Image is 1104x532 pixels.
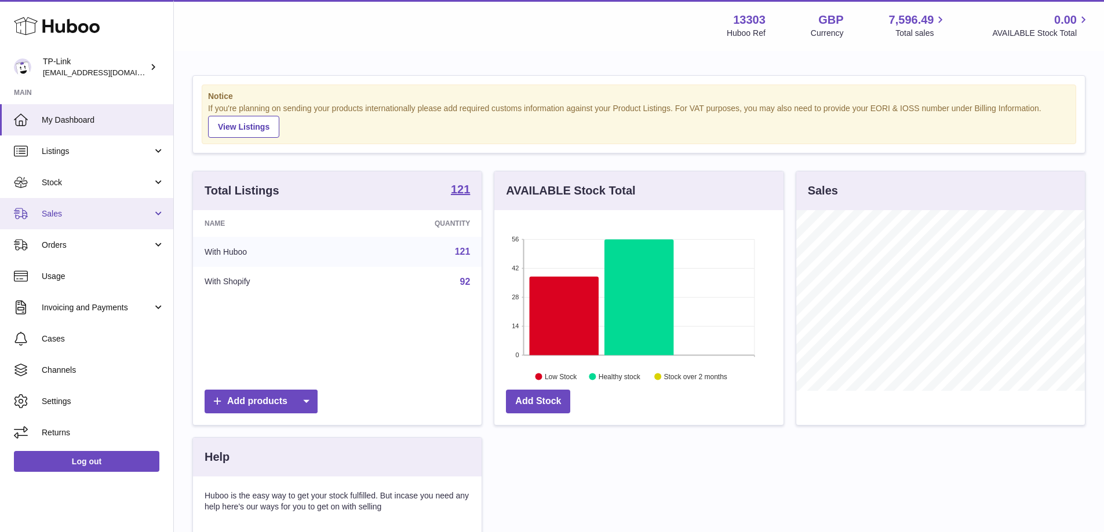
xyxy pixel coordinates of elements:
span: Stock [42,177,152,188]
h3: Help [205,449,229,465]
span: AVAILABLE Stock Total [992,28,1090,39]
span: 7,596.49 [889,12,934,28]
span: Channels [42,365,165,376]
span: Usage [42,271,165,282]
a: 121 [455,247,471,256]
span: 0.00 [1054,12,1077,28]
img: gaby.chen@tp-link.com [14,58,31,76]
td: With Shopify [193,267,349,297]
strong: 13303 [733,12,766,28]
text: Healthy stock [599,372,641,380]
text: 56 [512,236,519,243]
text: 28 [512,293,519,300]
h3: Total Listings [205,183,279,199]
strong: 121 [451,184,470,195]
th: Quantity [349,210,482,237]
div: Currency [811,28,844,39]
div: Huboo Ref [727,28,766,39]
a: 121 [451,184,470,197]
span: Invoicing and Payments [42,302,152,313]
th: Name [193,210,349,237]
h3: AVAILABLE Stock Total [506,183,635,199]
text: Stock over 2 months [664,372,727,380]
a: 92 [460,277,471,287]
span: My Dashboard [42,115,165,126]
span: [EMAIL_ADDRESS][DOMAIN_NAME] [43,68,170,77]
a: View Listings [208,116,279,138]
span: Returns [42,427,165,438]
strong: Notice [208,91,1070,102]
a: Add products [205,390,318,413]
a: 7,596.49 Total sales [889,12,948,39]
span: Cases [42,333,165,344]
div: TP-Link [43,56,147,78]
text: Low Stock [545,372,577,380]
p: Huboo is the easy way to get your stock fulfilled. But incase you need any help here's our ways f... [205,490,470,512]
span: Settings [42,396,165,407]
span: Sales [42,208,152,219]
a: 0.00 AVAILABLE Stock Total [992,12,1090,39]
strong: GBP [818,12,843,28]
text: 42 [512,265,519,271]
text: 14 [512,322,519,329]
a: Log out [14,451,159,472]
span: Orders [42,240,152,251]
div: If you're planning on sending your products internationally please add required customs informati... [208,103,1070,138]
a: Add Stock [506,390,570,413]
span: Total sales [895,28,947,39]
td: With Huboo [193,237,349,267]
h3: Sales [808,183,838,199]
text: 0 [516,351,519,358]
span: Listings [42,146,152,157]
